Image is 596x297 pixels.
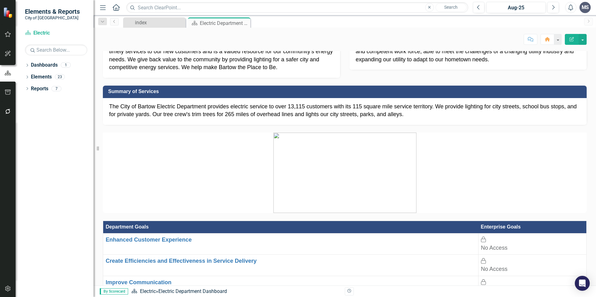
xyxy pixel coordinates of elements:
[140,288,156,294] a: Electric
[126,2,468,13] input: Search ClearPoint...
[488,4,544,12] div: Aug-25
[481,265,584,273] div: No Access
[100,288,128,295] span: By Scorecard
[106,258,257,264] a: Create Efficiencies and Effectiveness in Service Delivery
[435,3,467,12] button: Search
[444,5,458,10] span: Search
[3,7,14,18] img: ClearPoint Strategy
[158,288,227,294] div: Electric Department Dashboard
[106,224,476,231] div: Department Goals
[55,74,65,80] div: 23
[51,86,61,91] div: 7
[103,233,478,254] td: Double-Click to Edit Right Click for Context Menu
[579,2,591,13] button: MS
[108,89,584,94] h3: Summary of Services
[25,8,80,15] span: Elements & Reports
[481,224,584,231] div: Enterprise Goals
[61,63,71,68] div: 1
[131,288,340,295] div: »
[31,85,48,92] a: Reports
[106,279,171,285] a: Improve Communication
[25,30,87,37] a: Electric
[103,255,478,276] td: Double-Click to Edit Right Click for Context Menu
[273,133,416,213] img: mceclip1%20v7.jpg
[25,15,80,20] small: City of [GEOGRAPHIC_DATA]
[135,19,184,26] div: index
[109,103,580,119] p: The City of Bartow Electric Department provides electric service to over 13,115 customers with it...
[109,32,334,72] p: Bartow Electric Utility exceeds our customer expectations and is recognized as a great place to d...
[125,19,184,26] a: index
[200,19,249,27] div: Electric Department Dashboard
[481,244,584,252] div: No Access
[106,237,192,243] a: Enhanced Customer Experience
[486,2,546,13] button: Aug-25
[25,45,87,55] input: Search Below...
[31,73,52,81] a: Elements
[575,276,590,291] div: Open Intercom Messenger
[31,62,58,69] a: Dashboards
[103,276,478,297] td: Double-Click to Edit Right Click for Context Menu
